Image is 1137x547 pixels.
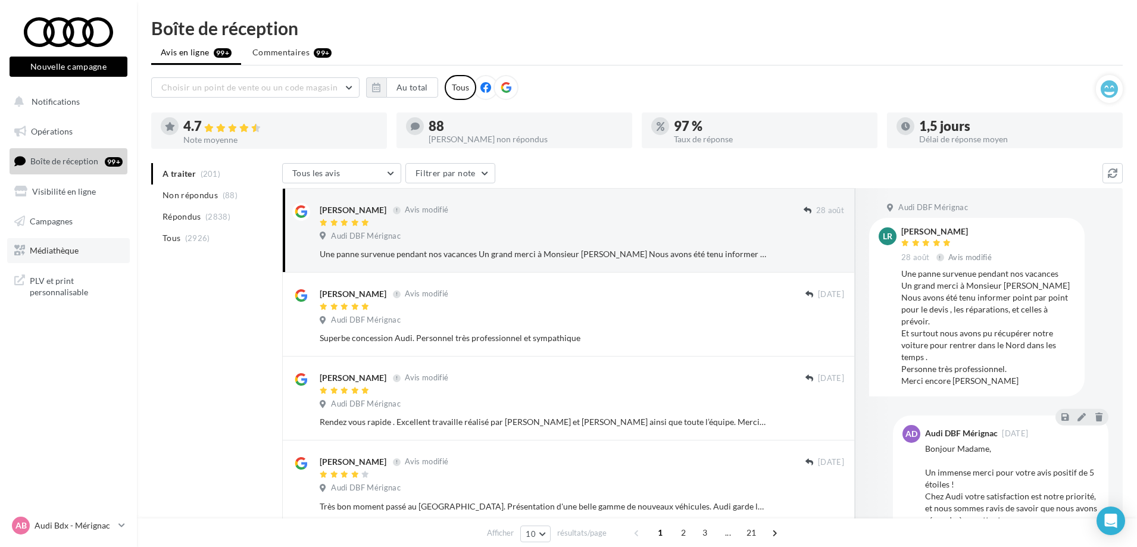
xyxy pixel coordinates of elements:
[719,523,738,542] span: ...
[818,289,844,300] span: [DATE]
[674,120,868,133] div: 97 %
[30,215,73,226] span: Campagnes
[901,252,929,263] span: 28 août
[205,212,230,221] span: (2838)
[320,204,386,216] div: [PERSON_NAME]
[185,233,210,243] span: (2926)
[7,148,130,174] a: Boîte de réception99+
[163,232,180,244] span: Tous
[405,163,495,183] button: Filtrer par note
[331,483,401,493] span: Audi DBF Mérignac
[7,209,130,234] a: Campagnes
[7,179,130,204] a: Visibilité en ligne
[1097,507,1125,535] div: Open Intercom Messenger
[31,126,73,136] span: Opérations
[526,529,536,539] span: 10
[898,202,968,213] span: Audi DBF Mérignac
[925,429,998,437] div: Audi DBF Mérignac
[314,48,332,58] div: 99+
[30,156,98,166] span: Boîte de réception
[151,19,1123,37] div: Boîte de réception
[331,315,401,326] span: Audi DBF Mérignac
[10,57,127,77] button: Nouvelle campagne
[674,135,868,143] div: Taux de réponse
[331,399,401,410] span: Audi DBF Mérignac
[883,230,892,242] span: LR
[320,332,767,344] div: Superbe concession Audi. Personnel très professionnel et sympathique
[366,77,438,98] button: Au total
[35,520,114,532] p: Audi Bdx - Mérignac
[816,205,844,216] span: 28 août
[10,514,127,537] a: AB Audi Bdx - Mérignac
[252,46,310,58] span: Commentaires
[105,157,123,167] div: 99+
[948,252,992,262] span: Avis modifié
[1002,430,1028,437] span: [DATE]
[429,135,623,143] div: [PERSON_NAME] non répondus
[30,273,123,298] span: PLV et print personnalisable
[320,288,386,300] div: [PERSON_NAME]
[386,77,438,98] button: Au total
[405,373,448,383] span: Avis modifié
[557,527,607,539] span: résultats/page
[901,227,994,236] div: [PERSON_NAME]
[320,372,386,384] div: [PERSON_NAME]
[163,211,201,223] span: Répondus
[320,416,767,428] div: Rendez vous rapide . Excellent travaille réalisé par [PERSON_NAME] et [PERSON_NAME] ainsi que tou...
[7,89,125,114] button: Notifications
[320,456,386,468] div: [PERSON_NAME]
[320,501,767,512] div: Très bon moment passé au [GEOGRAPHIC_DATA]. Présentation d'une belle gamme de nouveaux véhicules....
[742,523,761,542] span: 21
[429,120,623,133] div: 88
[901,268,1075,387] div: Une panne survenue pendant nos vacances Un grand merci à Monsieur [PERSON_NAME] Nous avons été te...
[223,190,238,200] span: (88)
[163,189,218,201] span: Non répondus
[183,136,377,144] div: Note moyenne
[7,238,130,263] a: Médiathèque
[445,75,476,100] div: Tous
[818,457,844,468] span: [DATE]
[919,120,1113,133] div: 1,5 jours
[405,457,448,467] span: Avis modifié
[331,231,401,242] span: Audi DBF Mérignac
[32,96,80,107] span: Notifications
[818,373,844,384] span: [DATE]
[30,245,79,255] span: Médiathèque
[320,248,767,260] div: Une panne survenue pendant nos vacances Un grand merci à Monsieur [PERSON_NAME] Nous avons été te...
[487,527,514,539] span: Afficher
[7,268,130,303] a: PLV et print personnalisable
[161,82,338,92] span: Choisir un point de vente ou un code magasin
[695,523,714,542] span: 3
[651,523,670,542] span: 1
[905,428,917,440] span: AD
[7,119,130,144] a: Opérations
[405,205,448,215] span: Avis modifié
[405,289,448,299] span: Avis modifié
[183,120,377,133] div: 4.7
[32,186,96,196] span: Visibilité en ligne
[292,168,341,178] span: Tous les avis
[520,526,551,542] button: 10
[282,163,401,183] button: Tous les avis
[15,520,27,532] span: AB
[151,77,360,98] button: Choisir un point de vente ou un code magasin
[674,523,693,542] span: 2
[919,135,1113,143] div: Délai de réponse moyen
